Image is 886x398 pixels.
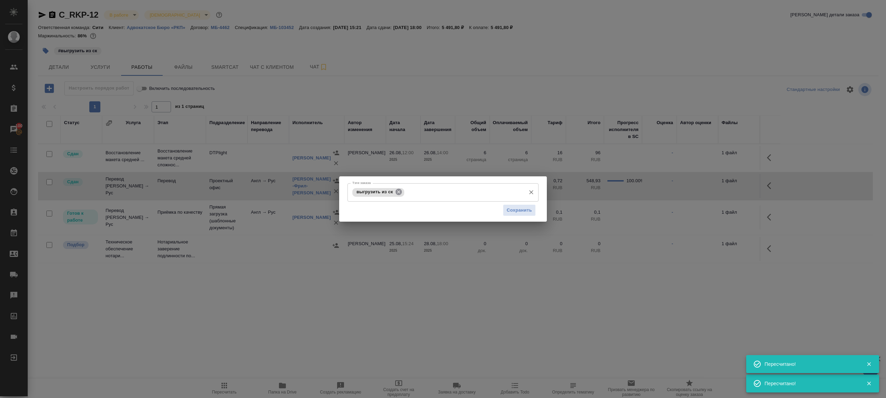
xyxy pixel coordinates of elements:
div: Пересчитано! [765,361,856,368]
div: выгрузить из ск [352,188,404,197]
span: Сохранить [507,206,532,214]
span: выгрузить из ск [352,189,397,194]
button: Очистить [526,187,536,197]
button: Закрыть [862,380,876,387]
div: Пересчитано! [765,380,856,387]
button: Сохранить [503,204,536,216]
button: Закрыть [862,361,876,367]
